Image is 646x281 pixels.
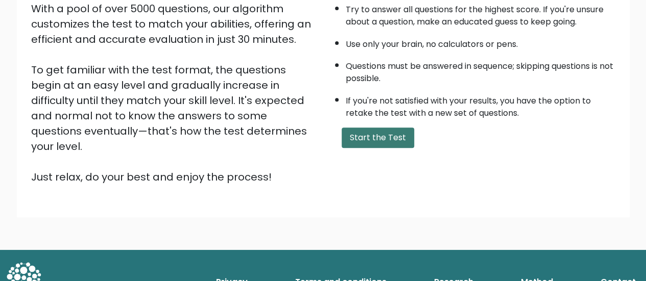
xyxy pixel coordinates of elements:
li: Use only your brain, no calculators or pens. [346,33,615,50]
li: If you're not satisfied with your results, you have the option to retake the test with a new set ... [346,90,615,119]
li: Questions must be answered in sequence; skipping questions is not possible. [346,55,615,85]
button: Start the Test [342,127,414,148]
